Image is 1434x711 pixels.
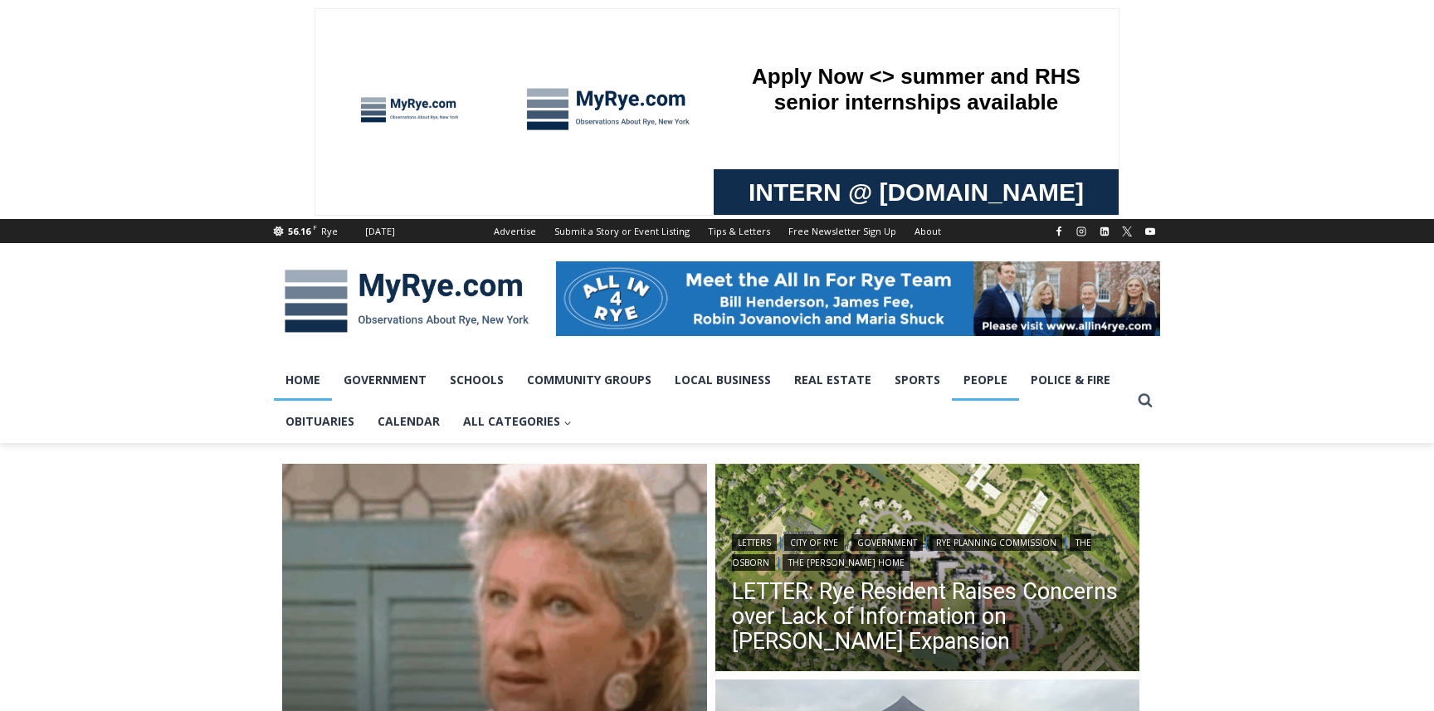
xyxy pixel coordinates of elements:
span: F [313,222,317,231]
a: X [1117,222,1137,241]
a: LETTER: Rye Resident Raises Concerns over Lack of Information on [PERSON_NAME] Expansion [732,579,1124,654]
a: Submit a Story or Event Listing [545,219,699,243]
a: Government [851,534,923,551]
a: Police & Fire [1019,359,1122,401]
a: City of Rye [784,534,844,551]
a: Calendar [366,401,451,442]
a: Schools [438,359,515,401]
a: Instagram [1071,222,1091,241]
div: | | | | | [732,531,1124,571]
a: Facebook [1049,222,1069,241]
img: All in for Rye [556,261,1160,336]
a: Advertise [485,219,545,243]
a: Free Newsletter Sign Up [779,219,905,243]
a: Sports [883,359,952,401]
span: Open Tues. - Sun. [PHONE_NUMBER] [5,171,163,234]
a: Real Estate [783,359,883,401]
img: MyRye.com [274,258,539,344]
a: Rye Planning Commission [930,534,1062,551]
div: Apply Now <> summer and RHS senior internships available [419,1,784,161]
a: Open Tues. - Sun. [PHONE_NUMBER] [1,167,167,207]
a: Read More LETTER: Rye Resident Raises Concerns over Lack of Information on Osborn Expansion [715,464,1140,676]
a: Government [332,359,438,401]
div: [DATE] [365,224,395,239]
a: Community Groups [515,359,663,401]
a: Home [274,359,332,401]
div: Rye [321,224,338,239]
nav: Secondary Navigation [485,219,950,243]
button: View Search Form [1130,386,1160,416]
a: Linkedin [1095,222,1115,241]
a: YouTube [1140,222,1160,241]
nav: Primary Navigation [274,359,1130,443]
img: (PHOTO: Illustrative plan of The Osborn's proposed site plan from the July 10, 2025 planning comm... [715,464,1140,676]
a: People [952,359,1019,401]
div: "Chef [PERSON_NAME] omakase menu is nirvana for lovers of great Japanese food." [171,104,244,198]
a: Local Business [663,359,783,401]
span: Intern @ [DOMAIN_NAME] [434,165,769,202]
a: The [PERSON_NAME] Home [783,554,910,571]
a: Intern @ [DOMAIN_NAME] [399,161,804,207]
span: 56.16 [288,225,310,237]
a: Tips & Letters [699,219,779,243]
a: Obituaries [274,401,366,442]
a: Letters [732,534,777,551]
button: Child menu of All Categories [451,401,583,442]
a: About [905,219,950,243]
